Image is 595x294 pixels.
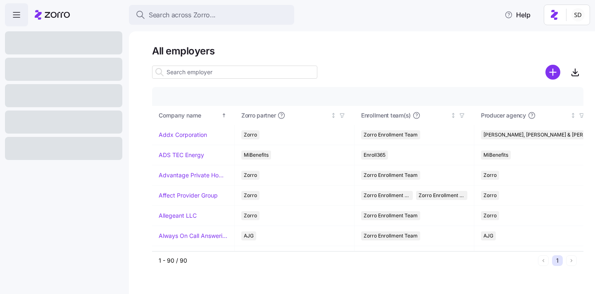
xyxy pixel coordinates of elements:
[159,111,220,120] div: Company name
[221,113,227,118] div: Sorted ascending
[159,256,535,265] div: 1 - 90 / 90
[152,45,583,57] h1: All employers
[450,113,456,118] div: Not sorted
[483,171,497,180] span: Zorro
[552,255,563,266] button: 1
[364,171,418,180] span: Zorro Enrollment Team
[244,151,269,160] span: MiBenefits
[244,130,257,139] span: Zorro
[152,106,235,125] th: Company nameSorted ascending
[364,151,386,160] span: Enroll365
[159,131,207,139] a: Addx Corporation
[241,111,276,120] span: Zorro partner
[545,65,560,80] svg: add icon
[483,211,497,220] span: Zorro
[235,106,355,125] th: Zorro partnerNot sorted
[364,191,410,200] span: Zorro Enrollment Team
[538,255,549,266] button: Previous page
[129,5,294,25] button: Search across Zorro...
[483,191,497,200] span: Zorro
[244,211,257,220] span: Zorro
[364,211,418,220] span: Zorro Enrollment Team
[159,191,218,200] a: Affect Provider Group
[361,111,411,120] span: Enrollment team(s)
[474,106,594,125] th: Producer agencyNot sorted
[364,231,418,240] span: Zorro Enrollment Team
[364,130,418,139] span: Zorro Enrollment Team
[483,151,508,160] span: MiBenefits
[244,231,254,240] span: AJG
[481,111,526,120] span: Producer agency
[571,8,585,21] img: 038087f1531ae87852c32fa7be65e69b
[244,191,257,200] span: Zorro
[419,191,465,200] span: Zorro Enrollment Experts
[149,10,216,20] span: Search across Zorro...
[331,113,336,118] div: Not sorted
[159,151,204,159] a: ADS TEC Energy
[483,231,493,240] span: AJG
[244,171,257,180] span: Zorro
[152,66,317,79] input: Search employer
[159,232,228,240] a: Always On Call Answering Service
[566,255,577,266] button: Next page
[570,113,576,118] div: Not sorted
[505,10,531,20] span: Help
[498,7,537,23] button: Help
[159,212,197,220] a: Allegeant LLC
[159,171,228,179] a: Advantage Private Home Care
[355,106,474,125] th: Enrollment team(s)Not sorted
